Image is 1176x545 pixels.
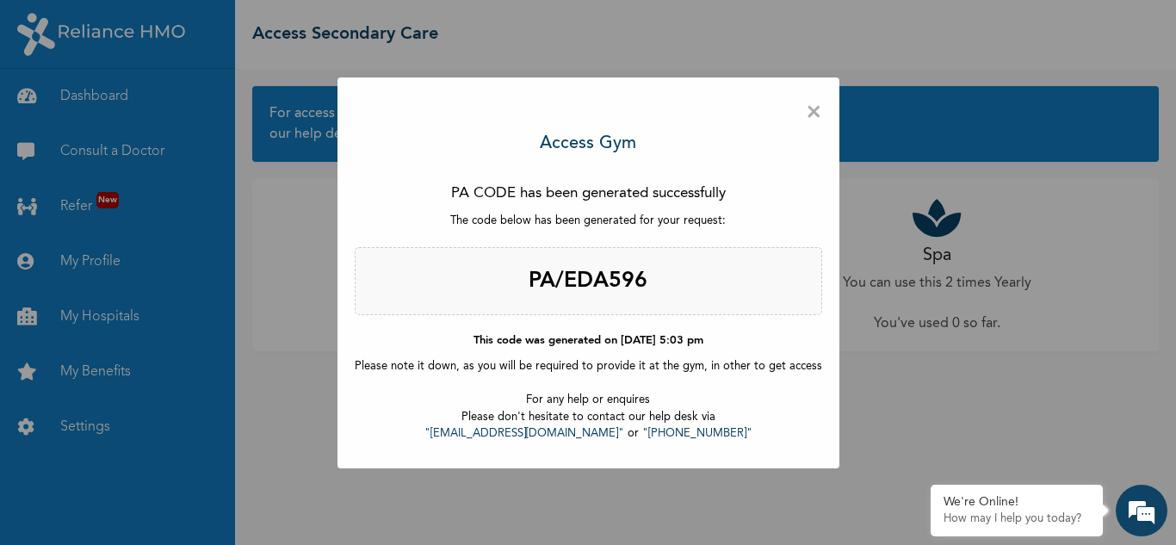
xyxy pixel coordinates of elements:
[282,9,324,50] div: Minimize live chat window
[100,179,238,353] span: We're online!
[355,213,822,230] p: The code below has been generated for your request:
[9,486,169,498] span: Conversation
[169,455,329,509] div: FAQs
[9,395,328,455] textarea: Type your message and hit 'Enter'
[424,428,624,439] a: "[EMAIL_ADDRESS][DOMAIN_NAME]"
[355,392,822,443] p: For any help or enquires Please don't hesitate to contact our help desk via or
[32,86,70,129] img: d_794563401_company_1708531726252_794563401
[473,335,703,346] b: This code was generated on [DATE] 5:03 pm
[806,95,822,131] span: ×
[944,512,1090,526] p: How may I help you today?
[944,495,1090,510] div: We're Online!
[355,183,822,205] p: PA CODE has been generated successfully
[355,358,822,375] p: Please note it down, as you will be required to provide it at the gym, in other to get access
[540,131,636,157] h3: Access Gym
[90,96,289,119] div: Chat with us now
[355,247,822,316] h2: PA/EDA596
[642,428,752,439] a: "[PHONE_NUMBER]"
